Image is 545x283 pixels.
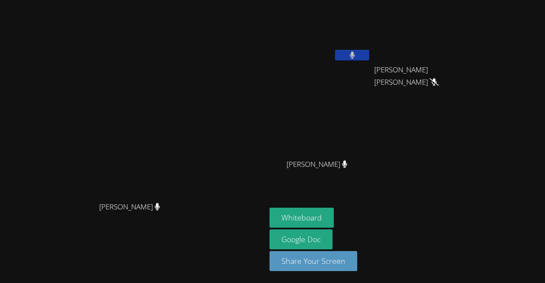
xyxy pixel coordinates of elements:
[287,158,347,171] span: [PERSON_NAME]
[270,229,333,249] a: Google Doc
[270,251,357,271] button: Share Your Screen
[374,64,469,89] span: [PERSON_NAME] [PERSON_NAME]
[270,208,334,228] button: Whiteboard
[99,201,160,213] span: [PERSON_NAME]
